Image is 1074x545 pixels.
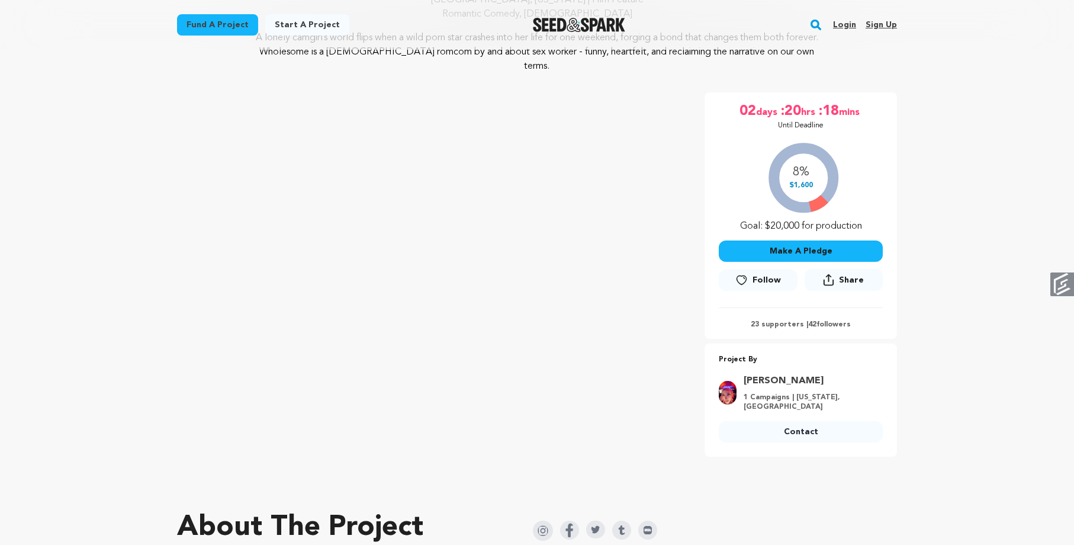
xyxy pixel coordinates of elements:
[560,521,579,540] img: Seed&Spark Facebook Icon
[739,102,756,121] span: 02
[753,274,781,286] span: Follow
[866,15,897,34] a: Sign up
[533,521,553,541] img: Seed&Spark Instagram Icon
[719,381,737,405] img: 6a979fc4cbea2501.jpg
[808,321,816,328] span: 42
[833,15,856,34] a: Login
[638,521,657,540] img: Seed&Spark IMDB Icon
[839,274,864,286] span: Share
[719,421,883,443] a: Contact
[586,521,605,538] img: Seed&Spark Twitter Icon
[177,14,258,36] a: Fund a project
[818,102,839,121] span: :18
[780,102,801,121] span: :20
[744,374,876,388] a: Goto Selina Kyl profile
[177,514,423,542] h1: About The Project
[719,353,883,367] p: Project By
[265,14,349,36] a: Start a project
[839,102,862,121] span: mins
[612,521,631,540] img: Seed&Spark Tumblr Icon
[744,393,876,412] p: 1 Campaigns | [US_STATE], [GEOGRAPHIC_DATA]
[805,269,883,291] button: Share
[801,102,818,121] span: hrs
[719,320,883,329] p: 23 supporters | followers
[756,102,780,121] span: days
[719,270,797,291] a: Follow
[719,241,883,262] button: Make A Pledge
[249,31,825,73] p: A lonely camgirl’s world flips when a wild porn star crashes into her life for one weekend, forgi...
[778,121,824,130] p: Until Deadline
[805,269,883,296] span: Share
[533,18,626,32] a: Seed&Spark Homepage
[533,18,626,32] img: Seed&Spark Logo Dark Mode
